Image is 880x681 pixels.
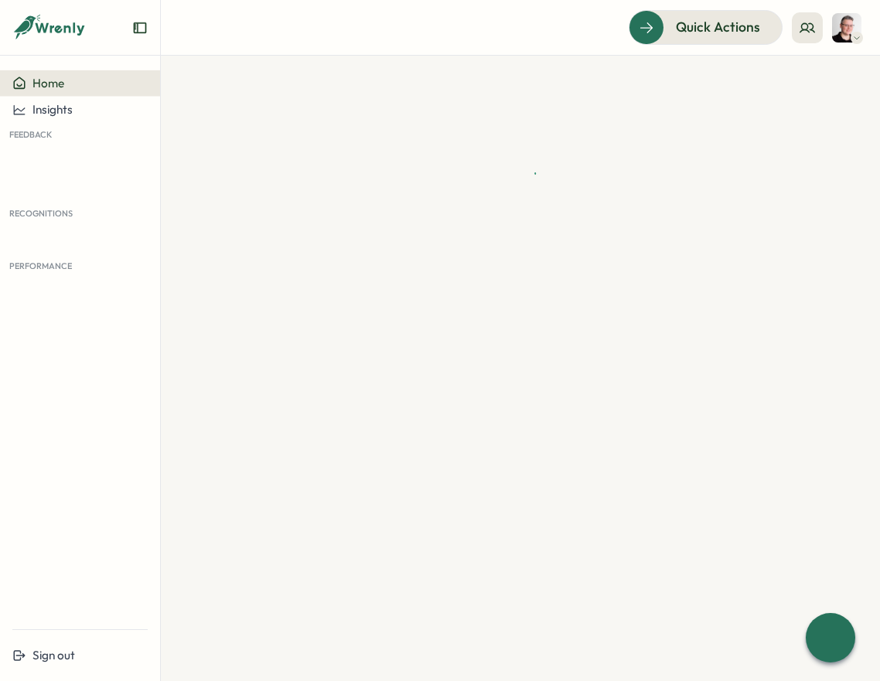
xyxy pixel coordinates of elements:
[629,10,783,44] button: Quick Actions
[32,648,75,662] span: Sign out
[676,17,760,37] span: Quick Actions
[32,102,73,117] span: Insights
[832,13,861,43] img: Almudena Bernardos
[132,20,148,36] button: Expand sidebar
[32,76,64,90] span: Home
